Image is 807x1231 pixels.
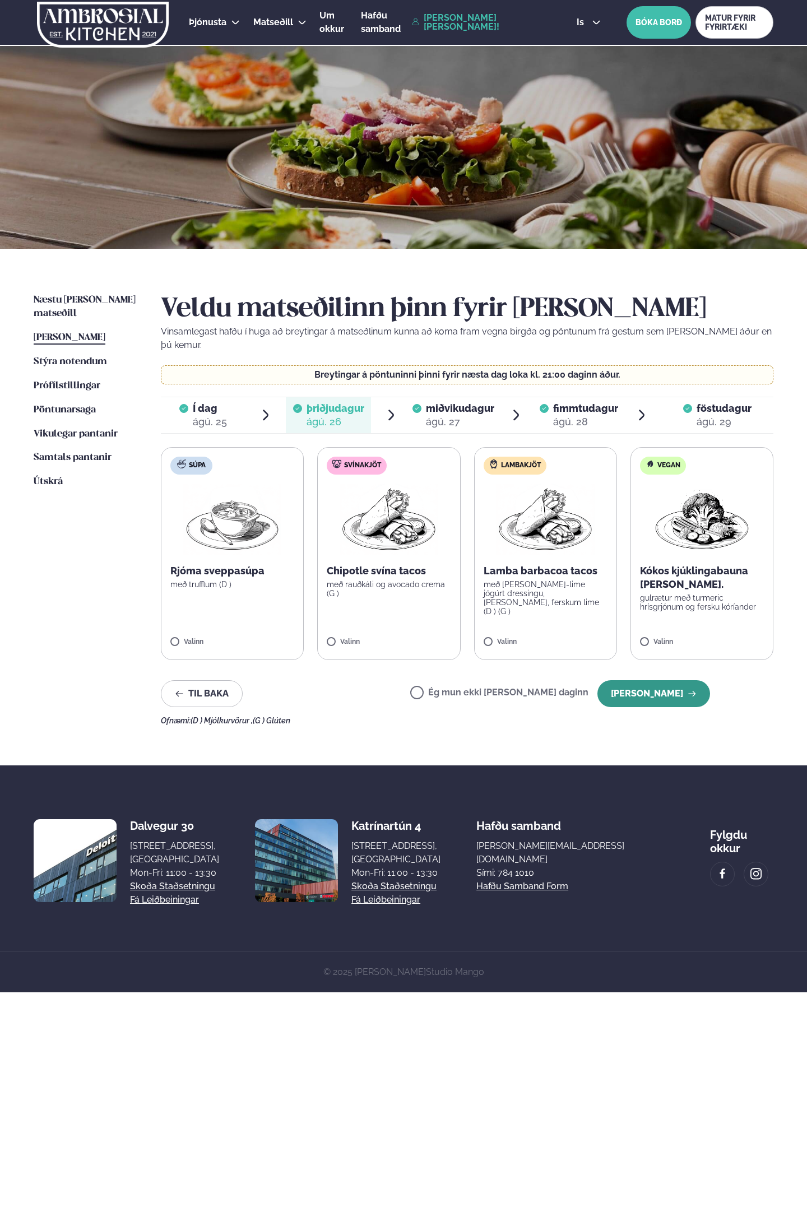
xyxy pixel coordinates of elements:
[170,580,294,589] p: með trufflum (D )
[161,325,773,352] p: Vinsamlegast hafðu í huga að breytingar á matseðlinum kunna að koma fram vegna birgða og pöntunum...
[253,17,293,27] span: Matseðill
[183,484,282,555] img: Soup.png
[426,967,484,977] a: Studio Mango
[351,819,440,833] div: Katrínartún 4
[489,459,498,468] img: Lamb.svg
[646,459,655,468] img: Vegan.svg
[189,461,206,470] span: Súpa
[640,564,764,591] p: Kókos kjúklingabauna [PERSON_NAME].
[34,381,100,391] span: Prófílstillingar
[130,819,219,833] div: Dalvegur 30
[34,403,96,417] a: Pöntunarsaga
[697,402,752,414] span: föstudagur
[744,862,768,886] a: image alt
[710,819,773,855] div: Fylgdu okkur
[627,6,691,39] button: BÓKA BORÐ
[750,867,762,880] img: image alt
[191,716,253,725] span: (D ) Mjólkurvörur ,
[34,453,112,462] span: Samtals pantanir
[34,451,112,464] a: Samtals pantanir
[351,839,440,866] div: [STREET_ADDRESS], [GEOGRAPHIC_DATA]
[484,580,607,616] p: með [PERSON_NAME]-lime jógúrt dressingu, [PERSON_NAME], ferskum lime (D ) (G )
[130,866,219,880] div: Mon-Fri: 11:00 - 13:30
[130,839,219,866] div: [STREET_ADDRESS], [GEOGRAPHIC_DATA]
[476,880,568,893] a: Hafðu samband form
[496,484,595,555] img: Wraps.png
[501,461,541,470] span: Lambakjöt
[34,331,105,345] a: [PERSON_NAME]
[253,16,293,29] a: Matseðill
[34,294,138,320] a: Næstu [PERSON_NAME] matseðill
[130,893,199,907] a: Fá leiðbeiningar
[327,564,451,578] p: Chipotle svína tacos
[484,564,607,578] p: Lamba barbacoa tacos
[255,819,338,902] img: image alt
[711,862,734,886] a: image alt
[351,880,437,893] a: Skoða staðsetningu
[640,593,764,611] p: gulrætur með turmeric hrísgrjónum og fersku kóríander
[319,9,347,36] a: Um okkur
[476,839,674,866] a: [PERSON_NAME][EMAIL_ADDRESS][DOMAIN_NAME]
[36,2,170,48] img: logo
[193,415,227,429] div: ágú. 25
[193,402,227,415] span: Í dag
[177,459,186,468] img: soup.svg
[426,415,494,429] div: ágú. 27
[412,13,551,31] a: [PERSON_NAME] [PERSON_NAME]!
[476,866,674,880] p: Sími: 784 1010
[351,893,420,907] a: Fá leiðbeiningar
[697,415,752,429] div: ágú. 29
[189,16,226,29] a: Þjónusta
[34,333,105,342] span: [PERSON_NAME]
[189,17,226,27] span: Þjónusta
[351,866,440,880] div: Mon-Fri: 11:00 - 13:30
[653,484,752,555] img: Vegan.png
[34,819,117,902] img: image alt
[716,867,729,880] img: image alt
[34,405,96,415] span: Pöntunarsaga
[34,477,63,486] span: Útskrá
[34,379,100,393] a: Prófílstillingar
[161,294,773,325] h2: Veldu matseðilinn þinn fyrir [PERSON_NAME]
[597,680,710,707] button: [PERSON_NAME]
[34,475,63,489] a: Útskrá
[319,10,344,34] span: Um okkur
[34,429,118,439] span: Vikulegar pantanir
[657,461,680,470] span: Vegan
[34,357,107,366] span: Stýra notendum
[426,402,494,414] span: miðvikudagur
[161,716,773,725] div: Ofnæmi:
[323,967,484,977] span: © 2025 [PERSON_NAME]
[361,10,401,34] span: Hafðu samband
[170,564,294,578] p: Rjóma sveppasúpa
[34,355,107,369] a: Stýra notendum
[34,295,136,318] span: Næstu [PERSON_NAME] matseðill
[476,810,561,833] span: Hafðu samband
[568,18,610,27] button: is
[307,415,364,429] div: ágú. 26
[307,402,364,414] span: þriðjudagur
[553,415,618,429] div: ágú. 28
[553,402,618,414] span: fimmtudagur
[361,9,406,36] a: Hafðu samband
[332,459,341,468] img: pork.svg
[130,880,215,893] a: Skoða staðsetningu
[695,6,773,39] a: MATUR FYRIR FYRIRTÆKI
[173,370,762,379] p: Breytingar á pöntuninni þinni fyrir næsta dag loka kl. 21:00 daginn áður.
[161,680,243,707] button: Til baka
[253,716,290,725] span: (G ) Glúten
[577,18,587,27] span: is
[327,580,451,598] p: með rauðkáli og avocado crema (G )
[344,461,381,470] span: Svínakjöt
[340,484,438,555] img: Wraps.png
[34,428,118,441] a: Vikulegar pantanir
